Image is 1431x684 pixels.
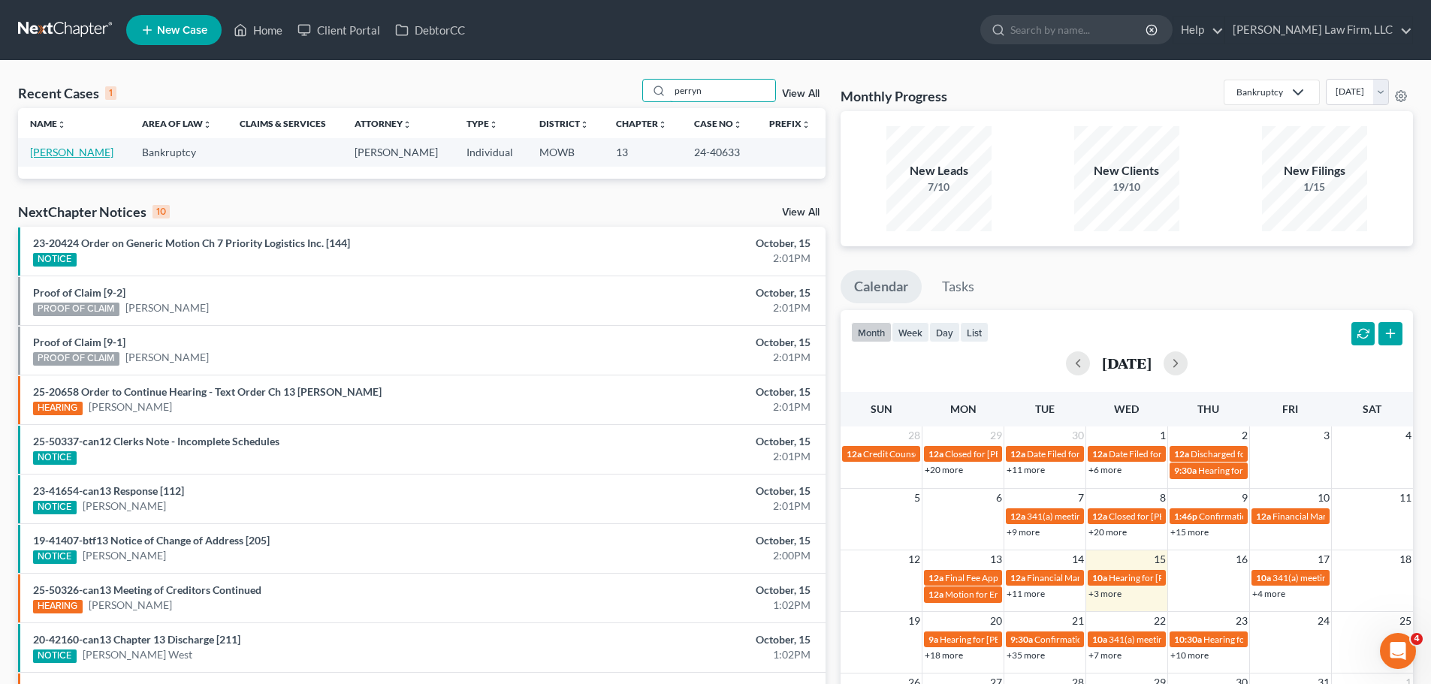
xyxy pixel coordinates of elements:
[928,572,943,583] span: 12a
[105,86,116,100] div: 1
[995,489,1004,507] span: 6
[33,253,77,267] div: NOTICE
[929,322,960,342] button: day
[18,84,116,102] div: Recent Cases
[33,303,119,316] div: PROOF OF CLAIM
[928,589,943,600] span: 12a
[658,120,667,129] i: unfold_more
[1088,649,1122,661] a: +7 more
[1027,572,1202,583] span: Financial Management for [PERSON_NAME]
[1092,634,1107,645] span: 10a
[1203,634,1306,645] span: Hearing for 1 Big Red, LLC
[604,138,682,166] td: 13
[1088,464,1122,475] a: +6 more
[1252,588,1285,599] a: +4 more
[670,80,775,101] input: Search by name...
[561,236,811,251] div: October, 15
[290,17,388,44] a: Client Portal
[1256,572,1271,583] span: 10a
[1074,179,1179,194] div: 19/10
[561,285,811,300] div: October, 15
[1174,448,1189,460] span: 12a
[33,237,350,249] a: 23-20424 Order on Generic Motion Ch 7 Priority Logistics Inc. [144]
[1316,612,1331,630] span: 24
[1170,526,1209,538] a: +15 more
[1404,426,1413,444] span: 4
[343,138,454,166] td: [PERSON_NAME]
[1398,489,1413,507] span: 11
[89,399,172,414] a: [PERSON_NAME]
[1007,588,1045,599] a: +11 more
[33,534,270,547] a: 19-41407-btf13 Notice of Change of Address [205]
[561,384,811,399] div: October, 15
[1088,526,1127,538] a: +20 more
[33,649,77,663] div: NOTICE
[1070,612,1085,630] span: 21
[561,449,811,464] div: 2:01PM
[1411,633,1423,645] span: 4
[561,399,811,414] div: 2:01PM
[863,448,1019,460] span: Credit Counseling for [PERSON_NAME]
[33,451,77,465] div: NOTICE
[1007,464,1045,475] a: +11 more
[1236,86,1283,98] div: Bankruptcy
[733,120,742,129] i: unfold_more
[33,550,77,564] div: NOTICE
[1010,16,1148,44] input: Search by name...
[1109,634,1333,645] span: 341(a) meeting for [PERSON_NAME] & [PERSON_NAME]
[561,548,811,563] div: 2:00PM
[1262,179,1367,194] div: 1/15
[1010,448,1025,460] span: 12a
[1316,489,1331,507] span: 10
[682,138,757,166] td: 24-40633
[1102,355,1152,371] h2: [DATE]
[466,118,498,129] a: Typeunfold_more
[125,350,209,365] a: [PERSON_NAME]
[1398,550,1413,568] span: 18
[1191,448,1321,460] span: Discharged for [PERSON_NAME]
[561,583,811,598] div: October, 15
[1088,588,1122,599] a: +3 more
[33,435,279,447] a: 25-50337-can12 Clerks Note - Incomplete Schedules
[1109,448,1314,460] span: Date Filed for [PERSON_NAME] & [PERSON_NAME]
[616,118,667,129] a: Chapterunfold_more
[886,179,992,194] div: 7/10
[945,448,1137,460] span: Closed for [PERSON_NAME] & [PERSON_NAME]
[1070,550,1085,568] span: 14
[989,426,1004,444] span: 29
[580,120,589,129] i: unfold_more
[561,484,811,499] div: October, 15
[841,270,922,303] a: Calendar
[130,138,228,166] td: Bankruptcy
[1174,634,1202,645] span: 10:30a
[152,205,170,218] div: 10
[33,286,125,299] a: Proof of Claim [9-2]
[1282,402,1298,415] span: Fri
[1010,511,1025,522] span: 12a
[454,138,528,166] td: Individual
[907,426,922,444] span: 28
[782,89,820,99] a: View All
[539,118,589,129] a: Districtunfold_more
[561,632,811,647] div: October, 15
[1092,448,1107,460] span: 12a
[33,484,184,497] a: 23-41654-can13 Response [112]
[1199,511,1366,522] span: Confirmation hearing for Apple Central KC
[960,322,989,342] button: list
[355,118,412,129] a: Attorneyunfold_more
[1174,465,1197,476] span: 9:30a
[1225,17,1412,44] a: [PERSON_NAME] Law Firm, LLC
[33,385,382,398] a: 25-20658 Order to Continue Hearing - Text Order Ch 13 [PERSON_NAME]
[561,251,811,266] div: 2:01PM
[1007,526,1040,538] a: +9 more
[142,118,212,129] a: Area of Lawunfold_more
[886,162,992,179] div: New Leads
[1074,162,1179,179] div: New Clients
[1363,402,1381,415] span: Sat
[561,533,811,548] div: October, 15
[33,583,261,596] a: 25-50326-can13 Meeting of Creditors Continued
[83,499,166,514] a: [PERSON_NAME]
[1322,426,1331,444] span: 3
[1034,634,1205,645] span: Confirmation hearing for [PERSON_NAME]
[83,548,166,563] a: [PERSON_NAME]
